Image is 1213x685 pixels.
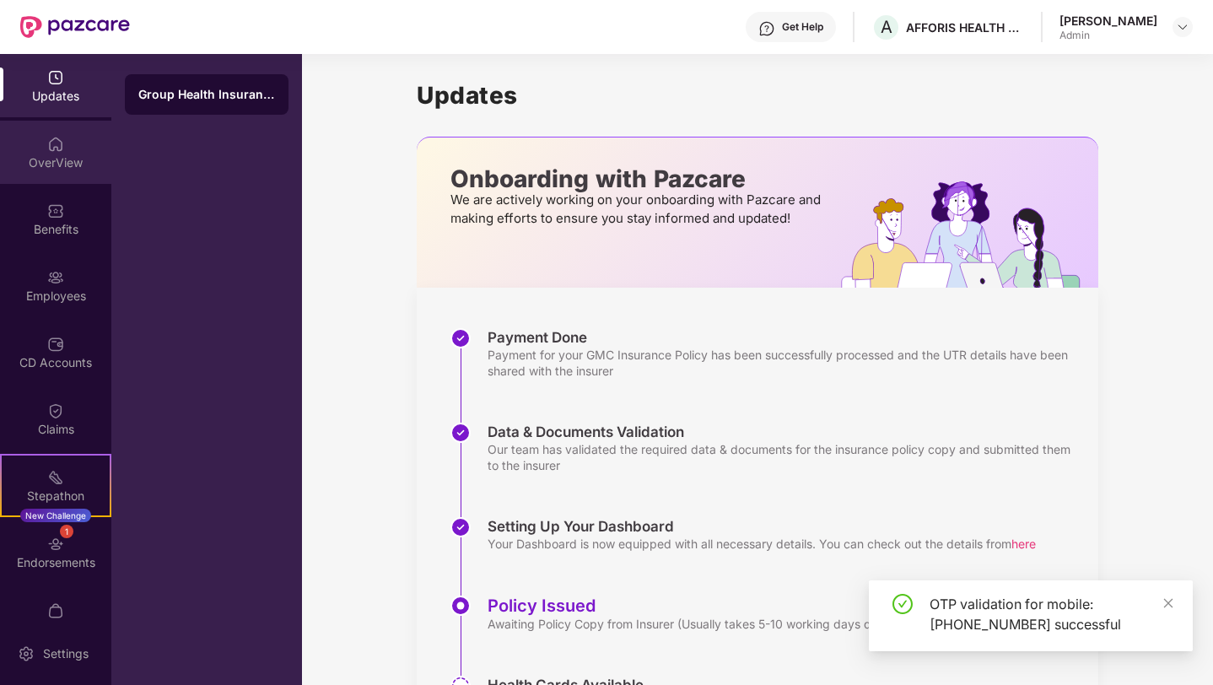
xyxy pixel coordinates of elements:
p: We are actively working on your onboarding with Pazcare and making efforts to ensure you stay inf... [450,191,826,228]
img: svg+xml;base64,PHN2ZyBpZD0iRHJvcGRvd24tMzJ4MzIiIHhtbG5zPSJodHRwOi8vd3d3LnczLm9yZy8yMDAwL3N2ZyIgd2... [1176,20,1189,34]
img: New Pazcare Logo [20,16,130,38]
img: svg+xml;base64,PHN2ZyBpZD0iRW5kb3JzZW1lbnRzIiB4bWxucz0iaHR0cDovL3d3dy53My5vcmcvMjAwMC9zdmciIHdpZH... [47,536,64,553]
img: svg+xml;base64,PHN2ZyB4bWxucz0iaHR0cDovL3d3dy53My5vcmcvMjAwMC9zdmciIHdpZHRoPSIyMSIgaGVpZ2h0PSIyMC... [47,469,64,486]
h1: Updates [417,81,1098,110]
img: svg+xml;base64,PHN2ZyBpZD0iQ2xhaW0iIHhtbG5zPSJodHRwOi8vd3d3LnczLm9yZy8yMDAwL3N2ZyIgd2lkdGg9IjIwIi... [47,402,64,419]
div: [PERSON_NAME] [1059,13,1157,29]
div: Stepathon [2,488,110,504]
div: New Challenge [20,509,91,522]
span: close [1162,597,1174,609]
div: Setting Up Your Dashboard [488,517,1036,536]
div: Data & Documents Validation [488,423,1081,441]
img: svg+xml;base64,PHN2ZyBpZD0iSG9tZSIgeG1sbnM9Imh0dHA6Ly93d3cudzMub3JnLzIwMDAvc3ZnIiB3aWR0aD0iMjAiIG... [47,136,64,153]
img: svg+xml;base64,PHN2ZyBpZD0iSGVscC0zMngzMiIgeG1sbnM9Imh0dHA6Ly93d3cudzMub3JnLzIwMDAvc3ZnIiB3aWR0aD... [758,20,775,37]
img: svg+xml;base64,PHN2ZyBpZD0iRW1wbG95ZWVzIiB4bWxucz0iaHR0cDovL3d3dy53My5vcmcvMjAwMC9zdmciIHdpZHRoPS... [47,269,64,286]
span: A [881,17,892,37]
img: svg+xml;base64,PHN2ZyBpZD0iQ0RfQWNjb3VudHMiIGRhdGEtbmFtZT0iQ0QgQWNjb3VudHMiIHhtbG5zPSJodHRwOi8vd3... [47,336,64,353]
img: svg+xml;base64,PHN2ZyBpZD0iTXlfT3JkZXJzIiBkYXRhLW5hbWU9Ik15IE9yZGVycyIgeG1sbnM9Imh0dHA6Ly93d3cudz... [47,602,64,619]
div: Get Help [782,20,823,34]
div: Settings [38,645,94,662]
img: hrOnboarding [841,181,1098,288]
div: Payment for your GMC Insurance Policy has been successfully processed and the UTR details have be... [488,347,1081,379]
img: svg+xml;base64,PHN2ZyBpZD0iVXBkYXRlZCIgeG1sbnM9Imh0dHA6Ly93d3cudzMub3JnLzIwMDAvc3ZnIiB3aWR0aD0iMj... [47,69,64,86]
span: check-circle [892,594,913,614]
img: svg+xml;base64,PHN2ZyBpZD0iU3RlcC1BY3RpdmUtMzJ4MzIiIHhtbG5zPSJodHRwOi8vd3d3LnczLm9yZy8yMDAwL3N2Zy... [450,596,471,616]
div: Our team has validated the required data & documents for the insurance policy copy and submitted ... [488,441,1081,473]
div: Payment Done [488,328,1081,347]
p: Onboarding with Pazcare [450,171,826,186]
img: svg+xml;base64,PHN2ZyBpZD0iQmVuZWZpdHMiIHhtbG5zPSJodHRwOi8vd3d3LnczLm9yZy8yMDAwL3N2ZyIgd2lkdGg9Ij... [47,202,64,219]
div: Admin [1059,29,1157,42]
img: svg+xml;base64,PHN2ZyBpZD0iU3RlcC1Eb25lLTMyeDMyIiB4bWxucz0iaHR0cDovL3d3dy53My5vcmcvMjAwMC9zdmciIH... [450,517,471,537]
div: Your Dashboard is now equipped with all necessary details. You can check out the details from [488,536,1036,552]
img: svg+xml;base64,PHN2ZyBpZD0iU3RlcC1Eb25lLTMyeDMyIiB4bWxucz0iaHR0cDovL3d3dy53My5vcmcvMjAwMC9zdmciIH... [450,423,471,443]
img: svg+xml;base64,PHN2ZyBpZD0iU2V0dGluZy0yMHgyMCIgeG1sbnM9Imh0dHA6Ly93d3cudzMub3JnLzIwMDAvc3ZnIiB3aW... [18,645,35,662]
div: 1 [60,525,73,538]
div: Group Health Insurance [138,86,275,103]
div: AFFORIS HEALTH TECHNOLOGIES PRIVATE LIMITED [906,19,1024,35]
span: here [1011,537,1036,551]
div: Policy Issued [488,596,1007,616]
div: OTP validation for mobile: [PHONE_NUMBER] successful [930,594,1173,634]
div: Awaiting Policy Copy from Insurer (Usually takes 5-10 working days depending on the Insurer) [488,616,1007,632]
img: svg+xml;base64,PHN2ZyBpZD0iU3RlcC1Eb25lLTMyeDMyIiB4bWxucz0iaHR0cDovL3d3dy53My5vcmcvMjAwMC9zdmciIH... [450,328,471,348]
